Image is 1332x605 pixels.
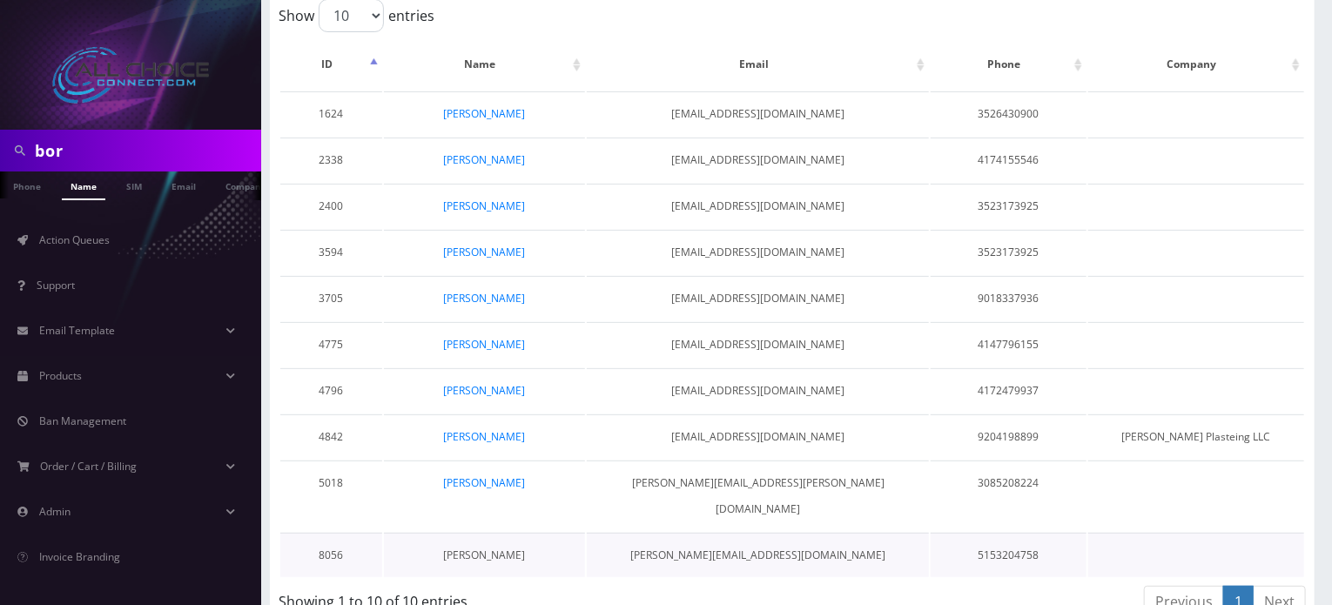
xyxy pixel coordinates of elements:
a: [PERSON_NAME] [444,198,526,213]
a: [PERSON_NAME] [444,245,526,259]
td: [EMAIL_ADDRESS][DOMAIN_NAME] [587,414,929,459]
a: [PERSON_NAME] [444,337,526,352]
td: 3526430900 [931,91,1086,136]
td: 3523173925 [931,184,1086,228]
span: Products [39,368,82,383]
td: 2400 [280,184,382,228]
td: 4172479937 [931,368,1086,413]
td: 4775 [280,322,382,366]
td: 3594 [280,230,382,274]
td: 3523173925 [931,230,1086,274]
a: [PERSON_NAME] [444,383,526,398]
td: 5018 [280,460,382,531]
td: [EMAIL_ADDRESS][DOMAIN_NAME] [587,91,929,136]
th: Company: activate to sort column ascending [1088,39,1304,90]
th: Name: activate to sort column ascending [384,39,585,90]
a: Email [163,171,205,198]
a: Phone [4,171,50,198]
td: 9018337936 [931,276,1086,320]
td: [EMAIL_ADDRESS][DOMAIN_NAME] [587,276,929,320]
img: All Choice Connect [52,47,209,104]
td: [PERSON_NAME][EMAIL_ADDRESS][PERSON_NAME][DOMAIN_NAME] [587,460,929,531]
a: [PERSON_NAME] [444,152,526,167]
td: [EMAIL_ADDRESS][DOMAIN_NAME] [587,368,929,413]
a: [PERSON_NAME] [444,475,526,490]
a: Company [217,171,275,198]
td: 2338 [280,138,382,182]
a: [PERSON_NAME] [444,548,526,562]
a: SIM [118,171,151,198]
span: Invoice Branding [39,549,120,564]
span: Order / Cart / Billing [41,459,138,474]
th: ID: activate to sort column descending [280,39,382,90]
input: Search in Company [35,134,257,167]
span: Ban Management [39,413,126,428]
th: Email: activate to sort column ascending [587,39,929,90]
td: 4147796155 [931,322,1086,366]
td: [PERSON_NAME] Plasteing LLC [1088,414,1304,459]
td: 5153204758 [931,533,1086,577]
a: [PERSON_NAME] [444,429,526,444]
td: 3085208224 [931,460,1086,531]
span: Admin [39,504,71,519]
td: [PERSON_NAME][EMAIL_ADDRESS][DOMAIN_NAME] [587,533,929,577]
span: Action Queues [39,232,110,247]
td: [EMAIL_ADDRESS][DOMAIN_NAME] [587,184,929,228]
td: [EMAIL_ADDRESS][DOMAIN_NAME] [587,138,929,182]
a: [PERSON_NAME] [444,291,526,306]
td: 4796 [280,368,382,413]
a: Name [62,171,105,200]
td: 4842 [280,414,382,459]
span: Email Template [39,323,115,338]
td: 4174155546 [931,138,1086,182]
span: Support [37,278,75,292]
td: [EMAIL_ADDRESS][DOMAIN_NAME] [587,322,929,366]
td: 9204198899 [931,414,1086,459]
td: [EMAIL_ADDRESS][DOMAIN_NAME] [587,230,929,274]
td: 1624 [280,91,382,136]
td: 8056 [280,533,382,577]
th: Phone: activate to sort column ascending [931,39,1086,90]
td: 3705 [280,276,382,320]
a: [PERSON_NAME] [444,106,526,121]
